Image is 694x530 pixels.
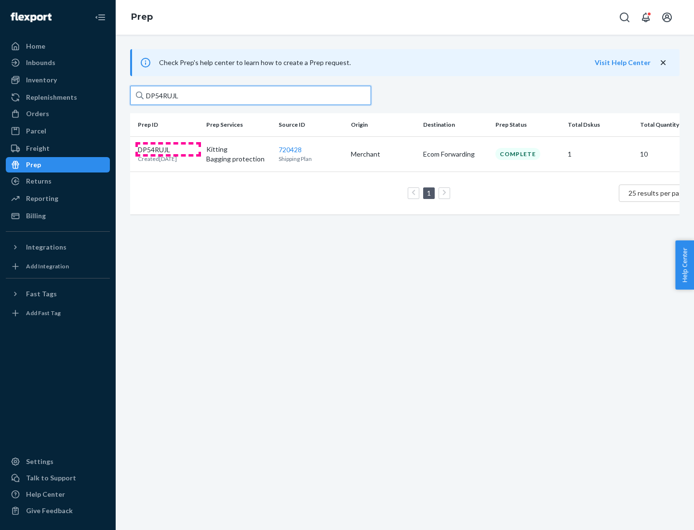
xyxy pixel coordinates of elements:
div: Home [26,41,45,51]
button: close [658,58,668,68]
p: 1 [568,149,632,159]
div: Settings [26,457,53,466]
p: Ecom Forwarding [423,149,488,159]
span: 25 results per page [628,189,687,197]
div: Fast Tags [26,289,57,299]
a: Parcel [6,123,110,139]
a: Help Center [6,487,110,502]
th: Origin [347,113,419,136]
button: Give Feedback [6,503,110,518]
img: Flexport logo [11,13,52,22]
ol: breadcrumbs [123,3,160,31]
p: Shipping Plan [279,155,343,163]
div: Parcel [26,126,46,136]
button: Close Navigation [91,8,110,27]
div: Inbounds [26,58,55,67]
a: Inventory [6,72,110,88]
th: Total Dskus [564,113,636,136]
p: Kitting [206,145,271,154]
button: Open account menu [657,8,677,27]
th: Source ID [275,113,347,136]
a: Talk to Support [6,470,110,486]
div: Reporting [26,194,58,203]
div: Freight [26,144,50,153]
button: Visit Help Center [595,58,651,67]
div: Inventory [26,75,57,85]
a: Freight [6,141,110,156]
p: Bagging protection [206,154,271,164]
a: Billing [6,208,110,224]
input: Search prep jobs [130,86,371,105]
a: Reporting [6,191,110,206]
span: Check Prep's help center to learn how to create a Prep request. [159,58,351,66]
a: Add Fast Tag [6,305,110,321]
div: Integrations [26,242,67,252]
p: Created [DATE] [138,155,177,163]
div: Add Fast Tag [26,309,61,317]
button: Fast Tags [6,286,110,302]
div: Talk to Support [26,473,76,483]
a: Inbounds [6,55,110,70]
div: Prep [26,160,41,170]
p: Merchant [351,149,415,159]
a: 720428 [279,146,302,154]
a: Add Integration [6,259,110,274]
div: Add Integration [26,262,69,270]
button: Open notifications [636,8,655,27]
a: Prep [6,157,110,172]
th: Prep Status [492,113,564,136]
a: Prep [131,12,153,22]
th: Destination [419,113,492,136]
div: Returns [26,176,52,186]
div: Complete [495,148,540,160]
button: Integrations [6,239,110,255]
a: Settings [6,454,110,469]
p: DP54RUJL [138,145,177,155]
div: Help Center [26,490,65,499]
div: Billing [26,211,46,221]
th: Prep ID [130,113,202,136]
a: Home [6,39,110,54]
a: Replenishments [6,90,110,105]
a: Orders [6,106,110,121]
a: Returns [6,173,110,189]
button: Open Search Box [615,8,634,27]
div: Replenishments [26,93,77,102]
button: Help Center [675,240,694,290]
a: Page 1 is your current page [425,189,433,197]
th: Prep Services [202,113,275,136]
div: Give Feedback [26,506,73,516]
div: Orders [26,109,49,119]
